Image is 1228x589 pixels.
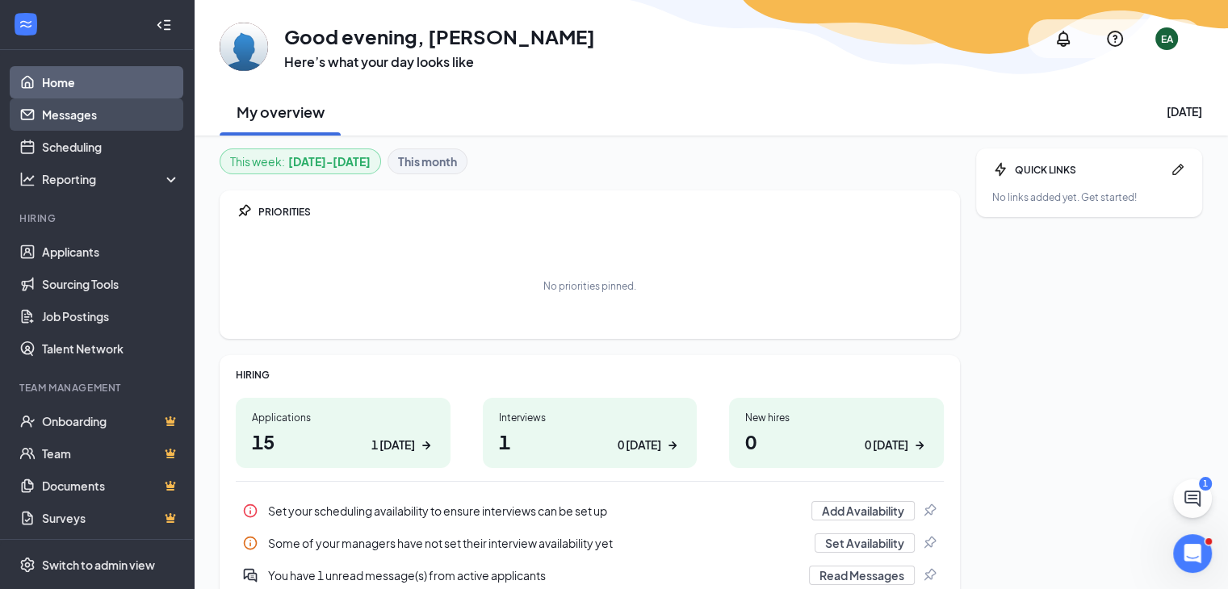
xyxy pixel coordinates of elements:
div: This week : [230,152,371,170]
h1: Good evening, [PERSON_NAME] [284,23,595,50]
h1: 0 [745,428,928,455]
svg: Pin [236,203,252,219]
div: No priorities pinned. [543,279,636,293]
svg: Pin [921,503,937,519]
a: OnboardingCrown [42,405,180,437]
div: 1 [DATE] [371,437,415,453]
svg: ChatActive [1183,489,1202,508]
div: Some of your managers have not set their interview availability yet [236,527,944,559]
div: Hiring [19,211,177,225]
svg: WorkstreamLogo [18,16,34,32]
div: HIRING [236,368,944,382]
svg: QuestionInfo [1105,29,1125,48]
button: Set Availability [815,533,915,553]
a: Talent Network [42,332,180,365]
a: Home [42,66,180,98]
h1: 15 [252,428,434,455]
div: Switch to admin view [42,557,155,573]
div: [DATE] [1167,103,1202,119]
div: 0 [DATE] [618,437,661,453]
svg: Pin [921,535,937,551]
div: Set your scheduling availability to ensure interviews can be set up [268,503,802,519]
img: Eron Aldred [220,23,268,71]
div: Reporting [42,171,181,187]
a: New hires00 [DATE]ArrowRight [729,398,944,468]
a: Interviews10 [DATE]ArrowRight [483,398,698,468]
svg: ArrowRight [418,437,434,453]
a: Sourcing Tools [42,268,180,300]
div: No links added yet. Get started! [992,190,1186,204]
a: InfoSet your scheduling availability to ensure interviews can be set upAdd AvailabilityPin [236,495,944,527]
button: Read Messages [809,566,915,585]
div: Some of your managers have not set their interview availability yet [268,535,805,551]
iframe: Intercom live chat [1173,534,1212,573]
div: QUICK LINKS [1015,163,1163,177]
svg: DoubleChatActive [242,567,258,583]
a: Applicants [42,236,180,268]
a: Scheduling [42,131,180,163]
b: This month [398,152,457,170]
a: Messages [42,98,180,131]
svg: Notifications [1054,29,1073,48]
svg: Info [242,503,258,519]
svg: Pen [1170,161,1186,178]
a: Applications151 [DATE]ArrowRight [236,398,451,468]
div: Team Management [19,381,177,395]
svg: Pin [921,567,937,583]
button: Add Availability [811,501,915,520]
h1: 1 [499,428,681,455]
a: TeamCrown [42,437,180,470]
svg: Settings [19,557,36,573]
div: New hires [745,411,928,424]
div: PRIORITIES [258,205,944,219]
div: EA [1161,32,1173,46]
button: ChatActive [1173,479,1212,518]
svg: Analysis [19,171,36,187]
b: [DATE] - [DATE] [288,152,371,170]
svg: ArrowRight [912,437,928,453]
div: Interviews [499,411,681,424]
svg: ArrowRight [664,437,681,453]
a: Job Postings [42,300,180,332]
a: DocumentsCrown [42,470,180,502]
div: Set your scheduling availability to ensure interviews can be set up [236,495,944,527]
div: 1 [1199,477,1212,491]
svg: Collapse [156,17,172,33]
div: Applications [252,411,434,424]
svg: Info [242,535,258,551]
svg: Bolt [992,161,1008,178]
h3: Here’s what your day looks like [284,53,595,71]
a: SurveysCrown [42,502,180,534]
h2: My overview [237,102,325,122]
a: InfoSome of your managers have not set their interview availability yetSet AvailabilityPin [236,527,944,559]
div: You have 1 unread message(s) from active applicants [268,567,799,583]
div: 0 [DATE] [865,437,908,453]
